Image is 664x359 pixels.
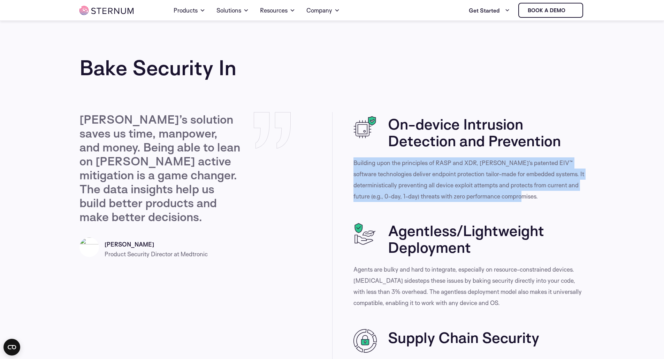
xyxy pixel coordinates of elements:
p: [PERSON_NAME]’s solution saves us time, manpower, and money. Being able to lean on [PERSON_NAME] ... [79,112,240,224]
p: Product Security Director at Medtronic [105,249,332,260]
p: Building upon the principles of RASP and XDR, [PERSON_NAME]’s patented EIV™ software technologies... [353,157,585,202]
img: sternum iot [568,8,574,13]
h3: Agentless/Lightweight Deployment [388,222,585,256]
h3: [PERSON_NAME] [105,240,332,249]
h3: Supply Chain Security [388,329,585,346]
p: Agents are bulky and hard to integrate, especially on resource-constrained devices. [MEDICAL_DATA... [353,264,585,309]
h2: Bake Security In [79,56,332,79]
a: Company [306,1,340,20]
a: Resources [260,1,295,20]
button: Open CMP widget [3,339,20,356]
a: Get Started [469,3,510,17]
a: Products [174,1,205,20]
img: Supply Chain Security [353,329,377,353]
img: sternum iot [79,6,133,15]
a: Book a demo [518,3,583,18]
h3: On-device Intrusion Detection and Prevention [388,116,585,149]
a: Solutions [216,1,249,20]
